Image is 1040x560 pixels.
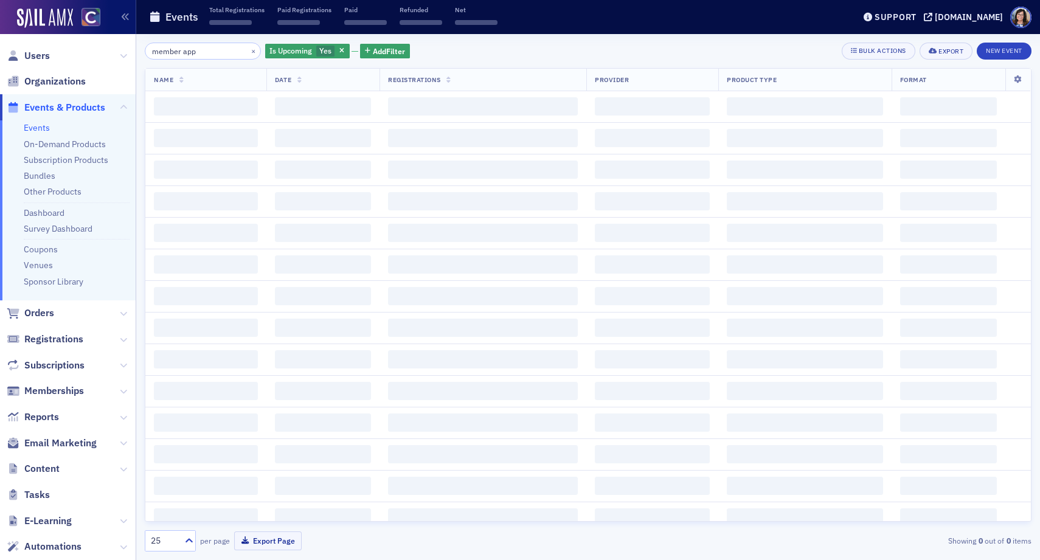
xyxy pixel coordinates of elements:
[154,445,258,463] span: ‌
[24,359,85,372] span: Subscriptions
[24,223,92,234] a: Survey Dashboard
[275,97,371,116] span: ‌
[154,319,258,337] span: ‌
[7,333,83,346] a: Registrations
[900,97,997,116] span: ‌
[388,224,578,242] span: ‌
[81,8,100,27] img: SailAMX
[727,382,882,400] span: ‌
[900,75,927,84] span: Format
[727,319,882,337] span: ‌
[977,44,1031,55] a: New Event
[595,255,710,274] span: ‌
[373,46,405,57] span: Add Filter
[900,413,997,432] span: ‌
[900,287,997,305] span: ‌
[388,287,578,305] span: ‌
[1004,535,1013,546] strong: 0
[595,192,710,210] span: ‌
[151,534,178,547] div: 25
[976,535,985,546] strong: 0
[727,75,777,84] span: Product Type
[900,161,997,179] span: ‌
[24,122,50,133] a: Events
[275,192,371,210] span: ‌
[24,462,60,475] span: Content
[7,540,81,553] a: Automations
[388,97,578,116] span: ‌
[275,224,371,242] span: ‌
[24,170,55,181] a: Bundles
[595,350,710,368] span: ‌
[7,306,54,320] a: Orders
[1010,7,1031,28] span: Profile
[360,44,410,59] button: AddFilter
[275,382,371,400] span: ‌
[7,514,72,528] a: E-Learning
[154,477,258,495] span: ‌
[727,255,882,274] span: ‌
[24,244,58,255] a: Coupons
[154,129,258,147] span: ‌
[154,255,258,274] span: ‌
[265,44,350,59] div: Yes
[24,540,81,553] span: Automations
[388,508,578,527] span: ‌
[154,350,258,368] span: ‌
[7,410,59,424] a: Reports
[388,413,578,432] span: ‌
[388,129,578,147] span: ‌
[900,224,997,242] span: ‌
[24,514,72,528] span: E-Learning
[595,477,710,495] span: ‌
[455,20,497,25] span: ‌
[924,13,1007,21] button: [DOMAIN_NAME]
[388,477,578,495] span: ‌
[344,5,387,14] p: Paid
[275,129,371,147] span: ‌
[595,382,710,400] span: ‌
[744,535,1031,546] div: Showing out of items
[24,384,84,398] span: Memberships
[275,445,371,463] span: ‌
[209,5,265,14] p: Total Registrations
[275,287,371,305] span: ‌
[595,413,710,432] span: ‌
[17,9,73,28] a: SailAMX
[24,276,83,287] a: Sponsor Library
[595,508,710,527] span: ‌
[275,350,371,368] span: ‌
[900,319,997,337] span: ‌
[165,10,198,24] h1: Events
[727,161,882,179] span: ‌
[154,382,258,400] span: ‌
[875,12,917,22] div: Support
[727,413,882,432] span: ‌
[275,75,291,84] span: Date
[977,43,1031,60] button: New Event
[727,287,882,305] span: ‌
[727,508,882,527] span: ‌
[727,192,882,210] span: ‌
[938,48,963,55] div: Export
[24,437,97,450] span: Email Marketing
[388,350,578,368] span: ‌
[7,384,84,398] a: Memberships
[388,382,578,400] span: ‌
[388,255,578,274] span: ‌
[7,75,86,88] a: Organizations
[900,192,997,210] span: ‌
[900,255,997,274] span: ‌
[7,101,105,114] a: Events & Products
[154,161,258,179] span: ‌
[275,477,371,495] span: ‌
[24,488,50,502] span: Tasks
[727,445,882,463] span: ‌
[7,462,60,475] a: Content
[455,5,497,14] p: Net
[275,413,371,432] span: ‌
[595,319,710,337] span: ‌
[319,46,331,55] span: Yes
[727,224,882,242] span: ‌
[24,410,59,424] span: Reports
